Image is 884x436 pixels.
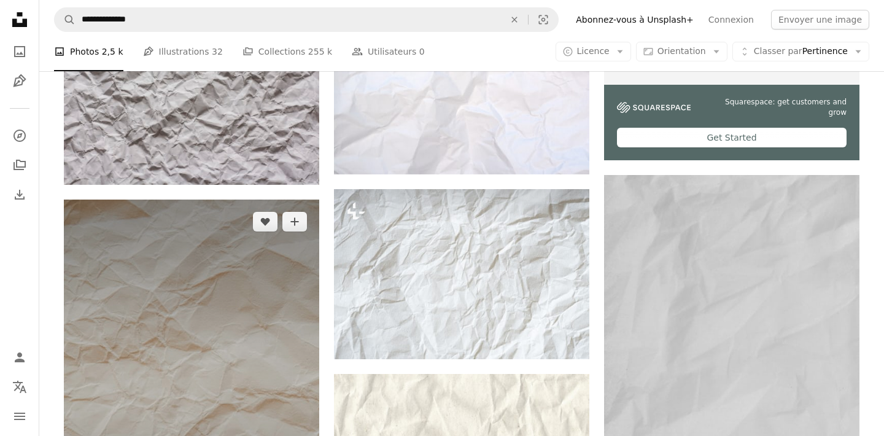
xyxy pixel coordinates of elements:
[334,268,589,279] a: Une feuille de papier blanche froissée
[701,10,761,29] a: Connexion
[7,123,32,148] a: Explorer
[419,45,425,58] span: 0
[7,404,32,429] button: Menu
[352,32,425,71] a: Utilisateurs 0
[754,46,802,56] span: Classer par
[7,69,32,93] a: Illustrations
[253,212,277,232] button: J’aime
[7,7,32,34] a: Accueil — Unsplash
[64,94,319,105] a: carrelage blanc et marron
[54,7,559,32] form: Rechercher des visuels sur tout le site
[754,45,848,58] span: Pertinence
[282,212,307,232] button: Ajouter à la collection
[7,39,32,64] a: Photos
[334,88,589,99] a: une substance blanche sur une surface
[568,10,701,29] a: Abonnez-vous à Unsplash+
[7,153,32,177] a: Collections
[64,15,319,185] img: carrelage blanc et marron
[143,32,223,71] a: Illustrations 32
[7,345,32,370] a: Connexion / S’inscrire
[308,45,332,58] span: 255 k
[705,97,847,118] span: Squarespace: get customers and grow
[617,128,847,147] div: Get Started
[212,45,223,58] span: 32
[7,182,32,207] a: Historique de téléchargement
[732,42,869,61] button: Classer parPertinence
[501,8,528,31] button: Effacer
[334,14,589,174] img: une substance blanche sur une surface
[556,42,631,61] button: Licence
[7,375,32,399] button: Langue
[529,8,558,31] button: Recherche de visuels
[334,189,589,359] img: Une feuille de papier blanche froissée
[55,8,76,31] button: Rechercher sur Unsplash
[242,32,332,71] a: Collections 255 k
[604,360,859,372] a: textile blanc sur table en bois marron
[617,102,691,113] img: file-1747939142011-51e5cc87e3c9
[771,10,869,29] button: Envoyer une image
[577,46,610,56] span: Licence
[657,46,706,56] span: Orientation
[64,386,319,397] a: textile floral blanc et gris
[636,42,727,61] button: Orientation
